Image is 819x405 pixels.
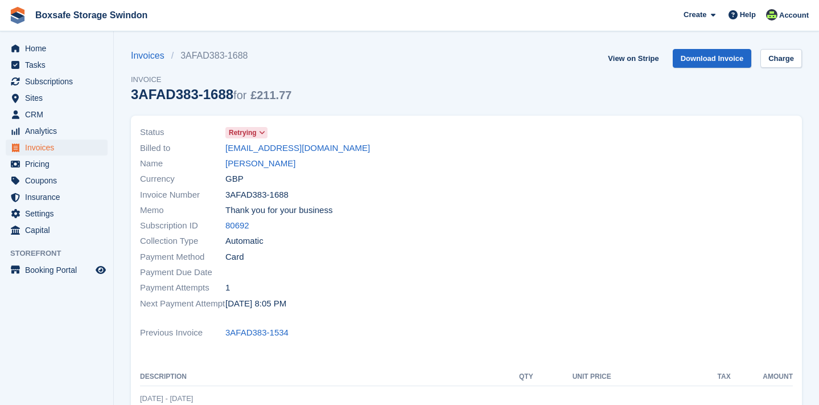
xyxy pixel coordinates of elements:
a: menu [6,156,108,172]
span: Invoice Number [140,189,225,202]
a: menu [6,206,108,222]
time: 2025-08-15 19:05:42 UTC [225,297,286,310]
span: Billed to [140,142,225,155]
span: CRM [25,107,93,122]
a: Invoices [131,49,171,63]
span: Collection Type [140,235,225,248]
span: Account [779,10,809,21]
span: Payment Attempts [140,281,225,294]
th: Unit Price [533,368,611,386]
a: menu [6,140,108,156]
span: [DATE] - [DATE] [140,394,193,403]
span: Insurance [25,189,93,205]
a: [EMAIL_ADDRESS][DOMAIN_NAME] [225,142,370,155]
span: Memo [140,204,225,217]
a: menu [6,57,108,73]
span: Home [25,40,93,56]
th: Description [140,368,505,386]
span: Invoice [131,74,291,85]
span: Status [140,126,225,139]
span: GBP [225,173,244,186]
span: Capital [25,222,93,238]
span: Payment Due Date [140,266,225,279]
span: for [233,89,246,101]
th: QTY [505,368,533,386]
span: Subscription ID [140,219,225,232]
span: Automatic [225,235,264,248]
a: Boxsafe Storage Swindon [31,6,152,24]
span: Payment Method [140,251,225,264]
div: 3AFAD383-1688 [131,87,291,102]
span: Booking Portal [25,262,93,278]
span: Invoices [25,140,93,156]
span: Pricing [25,156,93,172]
span: Subscriptions [25,73,93,89]
span: 1 [225,281,230,294]
span: Storefront [10,248,113,259]
span: Next Payment Attempt [140,297,225,310]
span: Card [225,251,244,264]
span: 3AFAD383-1688 [225,189,289,202]
span: Create [684,9,706,21]
a: View on Stripe [603,49,663,68]
a: 3AFAD383-1534 [225,326,289,339]
span: Help [740,9,756,21]
a: menu [6,262,108,278]
span: Sites [25,90,93,106]
span: Tasks [25,57,93,73]
span: Name [140,157,225,170]
span: Analytics [25,123,93,139]
a: Retrying [225,126,267,139]
a: menu [6,73,108,89]
nav: breadcrumbs [131,49,291,63]
a: menu [6,90,108,106]
img: Julia Matthews [766,9,777,21]
a: menu [6,40,108,56]
a: menu [6,123,108,139]
span: Previous Invoice [140,326,225,339]
a: Charge [760,49,802,68]
img: stora-icon-8386f47178a22dfd0bd8f6a31ec36ba5ce8667c1dd55bd0f319d3a0aa187defe.svg [9,7,26,24]
a: menu [6,222,108,238]
a: menu [6,107,108,122]
span: Retrying [229,128,257,138]
th: Amount [731,368,793,386]
a: menu [6,189,108,205]
span: Thank you for your business [225,204,332,217]
th: Tax [611,368,731,386]
span: Settings [25,206,93,222]
span: £211.77 [250,89,291,101]
span: Currency [140,173,225,186]
a: Preview store [94,263,108,277]
a: menu [6,173,108,189]
span: Coupons [25,173,93,189]
a: [PERSON_NAME] [225,157,295,170]
a: 80692 [225,219,249,232]
a: Download Invoice [673,49,752,68]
